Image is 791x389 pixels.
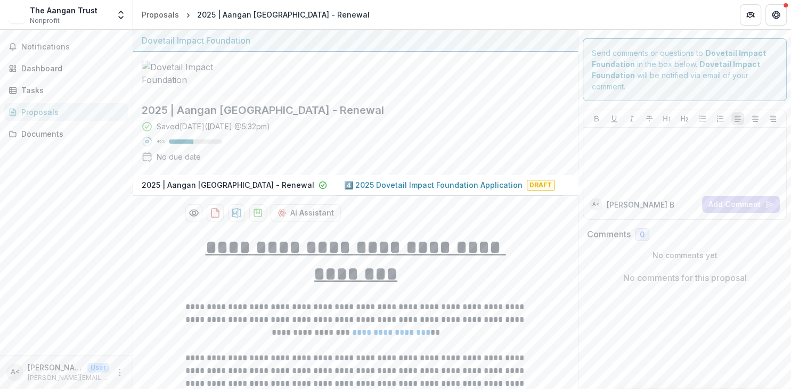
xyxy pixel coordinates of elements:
[731,112,744,125] button: Align Left
[608,112,621,125] button: Underline
[157,151,201,162] div: No due date
[592,202,600,207] div: Atiya Bose <atiya@aanganindia.org> <atiya@aanganindia.org>
[4,81,128,99] a: Tasks
[87,363,109,373] p: User
[640,230,645,239] span: 0
[21,63,120,74] div: Dashboard
[625,112,638,125] button: Italicize
[185,204,202,221] button: Preview 4c7e7bbc-bc31-433a-9a11-e0e65625c3d0-1.pdf
[142,34,569,47] div: Dovetail Impact Foundation
[9,6,26,23] img: The Aangan Trust
[587,229,631,239] h2: Comments
[11,369,20,376] div: Atiya Bose <atiya@aanganindia.org> <atiya@aanganindia.org>
[21,43,124,52] span: Notifications
[30,16,60,26] span: Nonprofit
[678,112,691,125] button: Heading 2
[30,5,97,16] div: The Aangan Trust
[157,138,165,145] p: 46 %
[249,204,266,221] button: download-proposal
[643,112,656,125] button: Strike
[660,112,673,125] button: Heading 1
[113,366,126,379] button: More
[765,4,787,26] button: Get Help
[142,9,179,20] div: Proposals
[157,121,270,132] div: Saved [DATE] ( [DATE] @ 5:32pm )
[207,204,224,221] button: download-proposal
[4,60,128,77] a: Dashboard
[21,128,120,139] div: Documents
[228,204,245,221] button: download-proposal
[28,362,83,373] p: [PERSON_NAME] <[PERSON_NAME][EMAIL_ADDRESS][DOMAIN_NAME]> <[PERSON_NAME][EMAIL_ADDRESS][DOMAIN_NA...
[766,112,779,125] button: Align Right
[749,112,762,125] button: Align Center
[21,85,120,96] div: Tasks
[4,103,128,121] a: Proposals
[142,61,248,86] img: Dovetail Impact Foundation
[4,38,128,55] button: Notifications
[696,112,709,125] button: Bullet List
[740,4,761,26] button: Partners
[4,125,128,143] a: Documents
[702,196,780,213] button: Add Comment
[714,112,727,125] button: Ordered List
[21,106,120,118] div: Proposals
[583,38,787,101] div: Send comments or questions to in the box below. will be notified via email of your comment.
[344,179,523,191] p: 4️⃣ 2025 Dovetail Impact Foundation Application
[527,180,554,191] span: Draft
[142,179,314,191] p: 2025 | Aangan [GEOGRAPHIC_DATA] - Renewal
[137,7,183,22] a: Proposals
[590,112,603,125] button: Bold
[607,199,674,210] p: [PERSON_NAME] B
[137,7,374,22] nav: breadcrumb
[113,4,128,26] button: Open entity switcher
[271,204,341,221] button: AI Assistant
[197,9,370,20] div: 2025 | Aangan [GEOGRAPHIC_DATA] - Renewal
[587,250,782,261] p: No comments yet
[623,271,747,284] p: No comments for this proposal
[142,104,552,117] h2: 2025 | Aangan [GEOGRAPHIC_DATA] - Renewal
[28,373,109,383] p: [PERSON_NAME][EMAIL_ADDRESS][DOMAIN_NAME]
